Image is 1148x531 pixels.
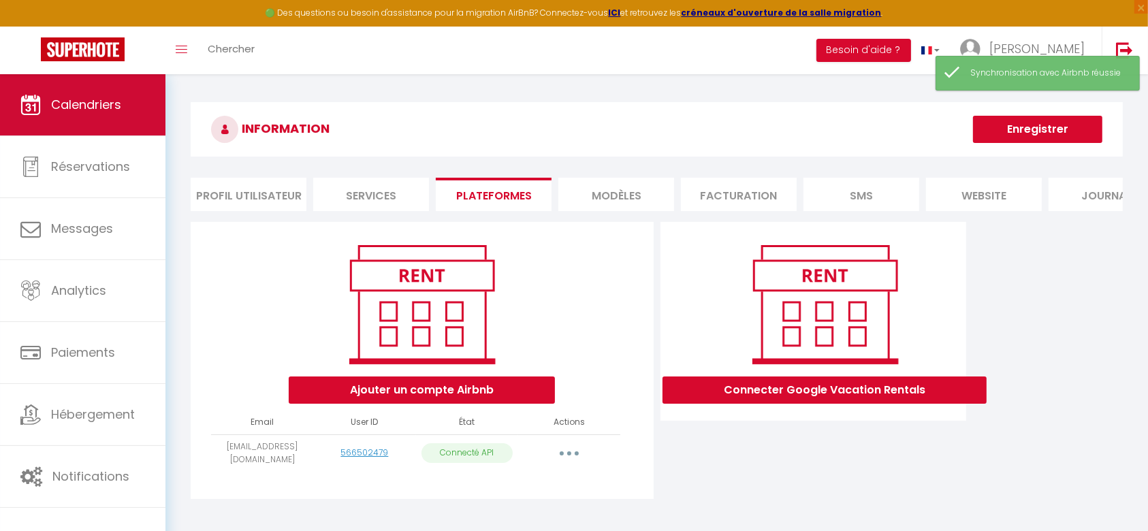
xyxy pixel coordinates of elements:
a: ICI [609,7,621,18]
span: Paiements [51,344,115,361]
div: Synchronisation avec Airbnb réussie [970,67,1126,80]
button: Enregistrer [973,116,1102,143]
img: rent.png [738,239,912,370]
li: Plateformes [436,178,552,211]
li: SMS [803,178,919,211]
img: rent.png [335,239,509,370]
a: ... [PERSON_NAME] [950,27,1102,74]
th: Email [211,411,313,434]
a: créneaux d'ouverture de la salle migration [682,7,882,18]
li: Profil Utilisateur [191,178,306,211]
a: 566502479 [340,447,388,458]
button: Besoin d'aide ? [816,39,911,62]
button: Connecter Google Vacation Rentals [663,376,987,404]
img: logout [1116,42,1133,59]
li: Services [313,178,429,211]
span: Calendriers [51,96,121,113]
span: [PERSON_NAME] [989,40,1085,57]
span: Messages [51,220,113,237]
button: Ajouter un compte Airbnb [289,376,555,404]
span: Notifications [52,468,129,485]
td: [EMAIL_ADDRESS][DOMAIN_NAME] [211,434,313,472]
h3: INFORMATION [191,102,1123,157]
span: Analytics [51,282,106,299]
li: MODÈLES [558,178,674,211]
a: Chercher [197,27,265,74]
th: Actions [518,411,620,434]
p: Connecté API [421,443,513,463]
th: User ID [313,411,415,434]
button: Ouvrir le widget de chat LiveChat [11,5,52,46]
img: ... [960,39,980,59]
img: Super Booking [41,37,125,61]
span: Hébergement [51,406,135,423]
li: Facturation [681,178,797,211]
span: Réservations [51,158,130,175]
span: Chercher [208,42,255,56]
li: website [926,178,1042,211]
th: État [416,411,518,434]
